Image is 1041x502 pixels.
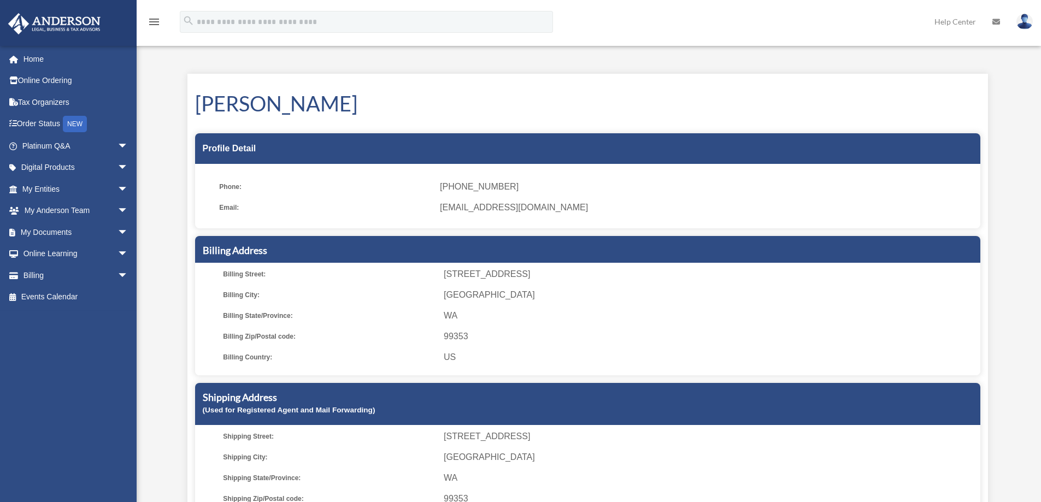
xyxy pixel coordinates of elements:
[8,135,145,157] a: Platinum Q&Aarrow_drop_down
[219,200,432,215] span: Email:
[195,133,980,164] div: Profile Detail
[223,470,436,486] span: Shipping State/Province:
[195,89,980,118] h1: [PERSON_NAME]
[117,264,139,287] span: arrow_drop_down
[8,157,145,179] a: Digital Productsarrow_drop_down
[8,243,145,265] a: Online Learningarrow_drop_down
[117,221,139,244] span: arrow_drop_down
[203,391,973,404] h5: Shipping Address
[444,429,976,444] span: [STREET_ADDRESS]
[440,179,972,194] span: [PHONE_NUMBER]
[8,200,145,222] a: My Anderson Teamarrow_drop_down
[444,329,976,344] span: 99353
[223,450,436,465] span: Shipping City:
[8,286,145,308] a: Events Calendar
[117,243,139,265] span: arrow_drop_down
[117,157,139,179] span: arrow_drop_down
[63,116,87,132] div: NEW
[444,450,976,465] span: [GEOGRAPHIC_DATA]
[8,221,145,243] a: My Documentsarrow_drop_down
[117,178,139,200] span: arrow_drop_down
[223,267,436,282] span: Billing Street:
[223,287,436,303] span: Billing City:
[117,200,139,222] span: arrow_drop_down
[183,15,195,27] i: search
[8,178,145,200] a: My Entitiesarrow_drop_down
[444,350,976,365] span: US
[223,350,436,365] span: Billing Country:
[148,19,161,28] a: menu
[8,48,145,70] a: Home
[5,13,104,34] img: Anderson Advisors Platinum Portal
[444,470,976,486] span: WA
[440,200,972,215] span: [EMAIL_ADDRESS][DOMAIN_NAME]
[117,135,139,157] span: arrow_drop_down
[219,179,432,194] span: Phone:
[444,287,976,303] span: [GEOGRAPHIC_DATA]
[8,70,145,92] a: Online Ordering
[8,264,145,286] a: Billingarrow_drop_down
[8,91,145,113] a: Tax Organizers
[444,308,976,323] span: WA
[203,406,375,414] small: (Used for Registered Agent and Mail Forwarding)
[203,244,973,257] h5: Billing Address
[223,429,436,444] span: Shipping Street:
[148,15,161,28] i: menu
[8,113,145,135] a: Order StatusNEW
[223,308,436,323] span: Billing State/Province:
[1016,14,1033,29] img: User Pic
[444,267,976,282] span: [STREET_ADDRESS]
[223,329,436,344] span: Billing Zip/Postal code:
